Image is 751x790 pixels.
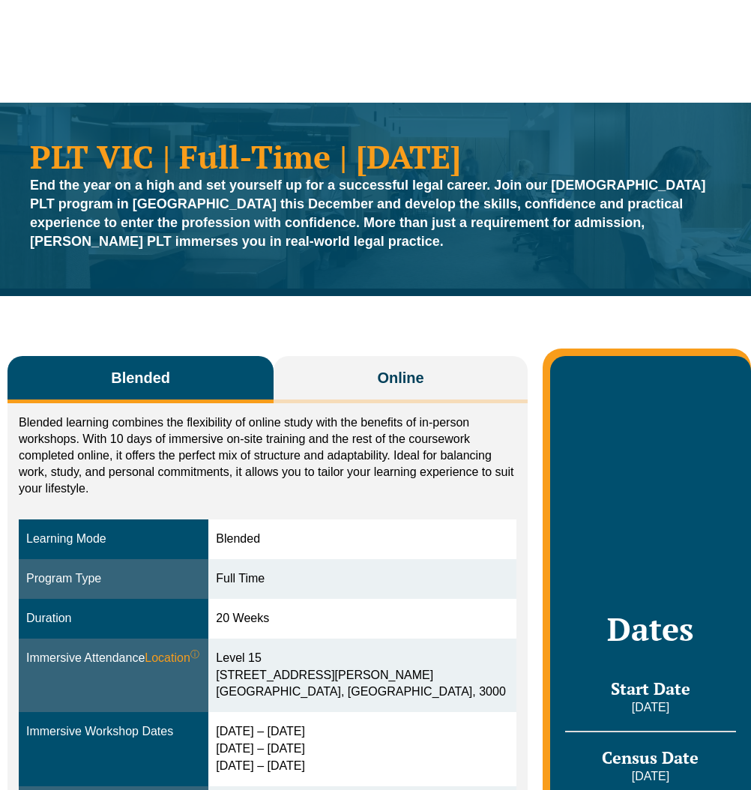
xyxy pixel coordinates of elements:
div: Duration [26,610,201,627]
p: [DATE] [565,699,736,716]
span: Census Date [602,747,699,768]
sup: ⓘ [190,649,199,660]
span: Location [145,650,199,667]
div: Blended [216,531,509,548]
div: Immersive Attendance [26,650,201,667]
h2: Dates [565,610,736,648]
div: Immersive Workshop Dates [26,723,201,741]
div: Program Type [26,570,201,588]
p: Blended learning combines the flexibility of online study with the benefits of in-person workshop... [19,414,516,497]
div: 20 Weeks [216,610,509,627]
div: Learning Mode [26,531,201,548]
div: [DATE] – [DATE] [DATE] – [DATE] [DATE] – [DATE] [216,723,509,775]
div: Full Time [216,570,509,588]
h1: PLT VIC | Full-Time | [DATE] [30,140,721,172]
span: Start Date [611,678,690,699]
span: Blended [111,367,170,388]
strong: End the year on a high and set yourself up for a successful legal career. Join our [DEMOGRAPHIC_D... [30,178,706,249]
span: Online [377,367,423,388]
p: [DATE] [565,768,736,785]
div: Level 15 [STREET_ADDRESS][PERSON_NAME] [GEOGRAPHIC_DATA], [GEOGRAPHIC_DATA], 3000 [216,650,509,702]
